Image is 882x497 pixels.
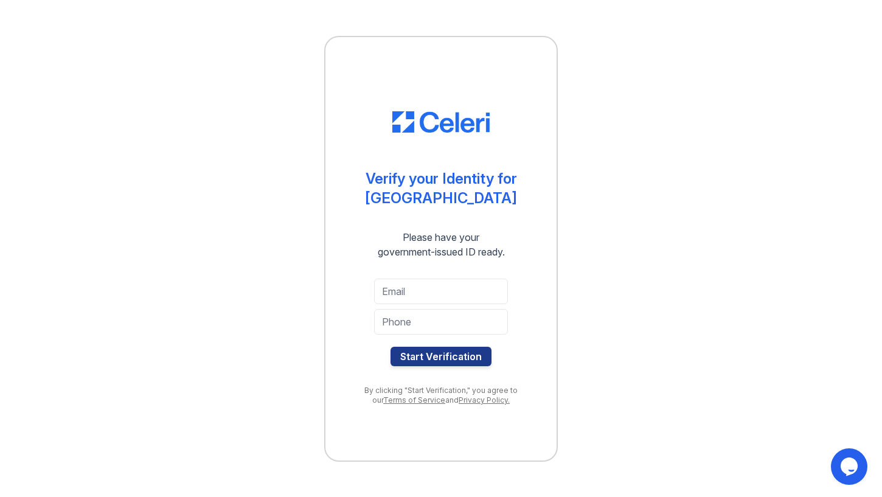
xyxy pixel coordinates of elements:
[392,111,490,133] img: CE_Logo_Blue-a8612792a0a2168367f1c8372b55b34899dd931a85d93a1a3d3e32e68fde9ad4.png
[831,448,870,485] iframe: chat widget
[350,386,532,405] div: By clicking "Start Verification," you agree to our and
[365,169,517,208] div: Verify your Identity for [GEOGRAPHIC_DATA]
[391,347,491,366] button: Start Verification
[374,279,508,304] input: Email
[356,230,527,259] div: Please have your government-issued ID ready.
[383,395,445,405] a: Terms of Service
[374,309,508,335] input: Phone
[459,395,510,405] a: Privacy Policy.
